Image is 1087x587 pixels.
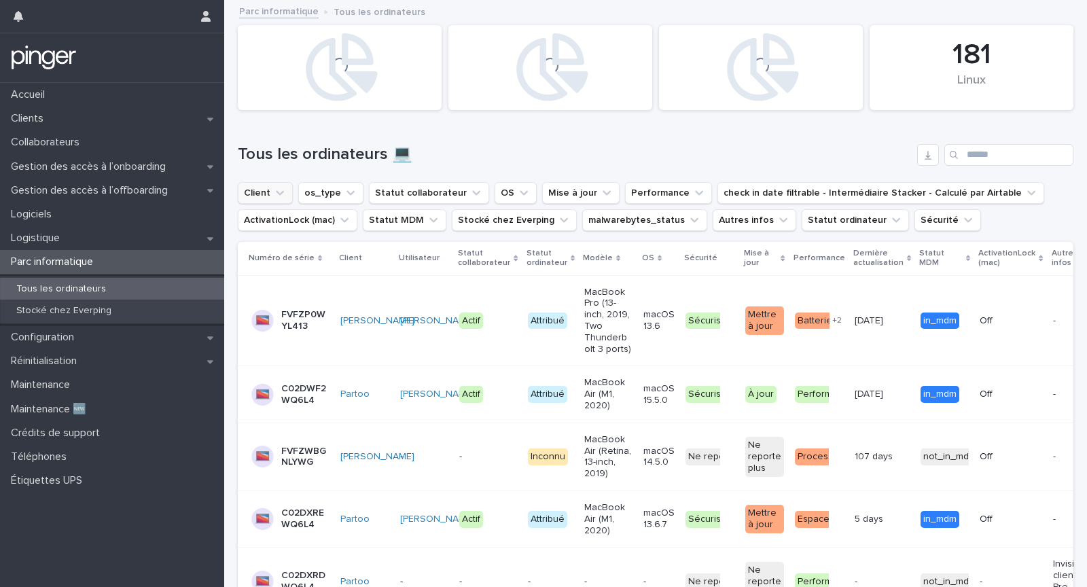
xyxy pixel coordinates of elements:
[400,389,474,400] a: [PERSON_NAME]
[642,251,654,266] p: OS
[528,313,567,330] div: Attribué
[802,209,909,231] button: Statut ordinateur
[980,315,1028,327] p: Off
[685,448,760,465] div: Ne reporte plus
[542,182,620,204] button: Mise à jour
[919,246,963,271] p: Statut MDM
[855,313,886,327] p: [DATE]
[528,386,567,403] div: Attribué
[745,306,784,335] div: Mettre à jour
[643,508,675,531] p: macOS 13.6.7
[281,446,329,469] p: FVFZWBGNLYWG
[795,386,849,403] div: Performant
[795,313,835,330] div: Batterie
[459,313,483,330] div: Actif
[5,283,117,295] p: Tous les ordinateurs
[5,88,56,101] p: Accueil
[527,246,567,271] p: Statut ordinateur
[5,305,122,317] p: Stocké chez Everping
[340,389,370,400] a: Partoo
[5,184,179,197] p: Gestion des accès à l’offboarding
[684,251,717,266] p: Sécurité
[238,182,293,204] button: Client
[584,287,632,355] p: MacBook Pro (13-inch, 2019, Two Thunderbolt 3 ports)
[5,378,81,391] p: Maintenance
[5,232,71,245] p: Logistique
[5,255,104,268] p: Parc informatique
[855,448,895,463] p: 107 days
[459,451,507,463] p: -
[717,182,1044,204] button: check in date filtrable - Intermédiaire Stacker - Calculé par Airtable
[5,403,97,416] p: Maintenance 🆕
[583,251,613,266] p: Modèle
[980,389,1028,400] p: Off
[643,383,675,406] p: macOS 15.5.0
[795,448,851,465] div: Processeur
[238,209,357,231] button: ActivationLock (mac)
[334,3,425,18] p: Tous les ordinateurs
[745,386,777,403] div: À jour
[281,508,329,531] p: C02DXREWQ6L4
[853,246,904,271] p: Dernière actualisation
[582,209,707,231] button: malwarebytes_status
[832,317,842,325] span: + 2
[584,434,632,480] p: MacBook Air (Retina, 13-inch, 2019)
[239,3,319,18] a: Parc informatique
[855,386,886,400] p: [DATE]
[281,309,329,332] p: FVFZP0WYL413
[459,511,483,528] div: Actif
[893,38,1050,72] div: 181
[5,474,93,487] p: Étiquettes UPS
[921,313,959,330] div: in_mdm
[685,386,730,403] div: Sécurisé
[745,505,784,533] div: Mettre à jour
[339,251,362,266] p: Client
[5,112,54,125] p: Clients
[855,511,886,525] p: 5 days
[528,448,568,465] div: Inconnu
[713,209,796,231] button: Autres infos
[459,386,483,403] div: Actif
[795,511,864,528] div: Espace disque
[921,386,959,403] div: in_mdm
[298,182,363,204] button: os_type
[5,331,85,344] p: Configuration
[400,315,474,327] a: [PERSON_NAME]
[340,451,414,463] a: [PERSON_NAME]
[340,514,370,525] a: Partoo
[584,377,632,411] p: MacBook Air (M1, 2020)
[400,514,474,525] a: [PERSON_NAME]
[921,448,979,465] div: not_in_mdm
[745,437,784,476] div: Ne reporte plus
[281,383,329,406] p: C02DWF2WQ6L4
[1052,246,1080,271] p: Autres infos
[980,451,1028,463] p: Off
[643,446,675,469] p: macOS 14.5.0
[11,44,77,71] img: mTgBEunGTSyRkCgitkcU
[944,144,1073,166] input: Search
[794,251,845,266] p: Performance
[340,315,414,327] a: [PERSON_NAME]
[5,208,63,221] p: Logiciels
[685,511,730,528] div: Sécurisé
[625,182,712,204] button: Performance
[978,246,1035,271] p: ActivationLock (mac)
[238,145,912,164] h1: Tous les ordinateurs 💻
[399,251,440,266] p: Utilisateur
[921,511,959,528] div: in_mdm
[528,511,567,528] div: Attribué
[249,251,315,266] p: Numéro de série
[452,209,577,231] button: Stocké chez Everping
[458,246,510,271] p: Statut collaborateur
[363,209,446,231] button: Statut MDM
[369,182,489,204] button: Statut collaborateur
[584,502,632,536] p: MacBook Air (M1, 2020)
[744,246,778,271] p: Mise à jour
[893,73,1050,102] div: Linux
[5,427,111,440] p: Crédits de support
[643,309,675,332] p: macOS 13.6
[685,313,730,330] div: Sécurisé
[5,136,90,149] p: Collaborateurs
[400,451,448,463] p: -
